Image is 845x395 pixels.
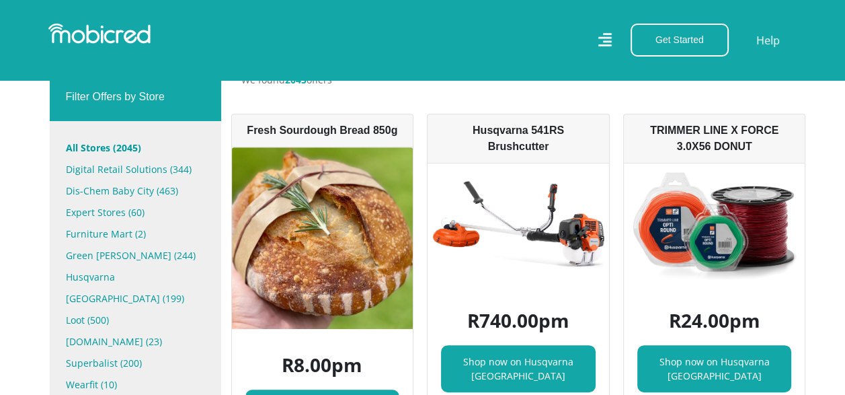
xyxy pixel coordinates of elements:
[631,24,729,57] button: Get Started
[232,147,413,329] img: Fresh Sourdough Bread 850g
[66,159,205,180] a: Digital Retail Solutions (344)
[50,73,221,121] div: Filter Offers by Store
[441,345,596,392] a: Shop now on Husqvarna [GEOGRAPHIC_DATA]
[624,164,805,285] img: TRIMMER LINE X FORCE 3.0X56 DONUT
[66,266,205,310] a: Husqvarna [GEOGRAPHIC_DATA] (199)
[66,202,205,223] a: Expert Stores (60)
[66,310,205,331] a: Loot (500)
[66,353,205,374] a: Superbalist (200)
[756,32,780,49] a: Help
[637,345,792,392] a: Shop now on Husqvarna [GEOGRAPHIC_DATA]
[66,137,205,159] a: All Stores (2045)
[232,114,413,147] div: Fresh Sourdough Bread 850g
[637,306,792,334] p: R24.00pm
[66,331,205,353] a: [DOMAIN_NAME] (23)
[441,306,596,334] p: R740.00pm
[428,164,609,285] img: Husqvarna 541RS Brushcutter
[66,180,205,202] a: Dis-Chem Baby City (463)
[245,351,400,379] p: R8.00pm
[66,245,205,266] a: Green [PERSON_NAME] (244)
[428,114,609,164] div: Husqvarna 541RS Brushcutter
[48,24,151,44] img: Mobicred
[624,114,805,164] div: TRIMMER LINE X FORCE 3.0X56 DONUT
[66,223,205,245] a: Furniture Mart (2)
